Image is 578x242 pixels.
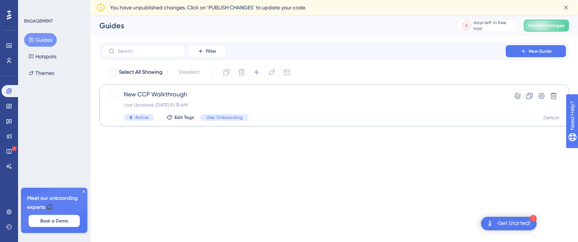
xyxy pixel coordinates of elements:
[27,194,81,212] span: Meet our onboarding experts 🎧
[24,66,59,80] button: Themes
[530,215,537,222] div: 1
[543,115,560,121] div: Default
[172,65,207,79] button: Deselect
[24,50,61,63] button: Hotspots
[99,20,439,31] div: Guides
[119,68,163,77] span: Select All Showing
[179,68,200,77] span: Deselect
[24,18,53,24] div: ENGAGEMENT
[529,48,552,54] span: New Guide
[206,48,216,54] span: Filter
[118,49,179,54] input: Search
[124,90,484,99] span: New CCP Walkthrough
[110,3,306,12] span: You have unpublished changes. Click on ‘PUBLISH CHANGES’ to update your code.
[506,45,566,57] button: New Guide
[24,33,57,47] button: Guides
[485,219,494,228] img: launcher-image-alternative-text
[135,114,149,120] span: Active
[465,23,468,29] div: 0
[29,215,80,227] button: Book a Demo
[206,114,243,120] span: User Onboarding
[473,20,515,32] div: days left in free trial
[124,102,484,108] div: Last Updated: [DATE] 10:39 AM
[188,45,226,57] button: Filter
[175,114,194,120] span: Edit Tags
[18,2,47,11] span: Need Help?
[40,218,68,224] span: Book a Demo
[166,114,194,120] button: Edit Tags
[497,219,531,228] div: Get Started!
[481,217,537,230] div: Open Get Started! checklist, remaining modules: 1
[524,20,569,32] button: Publish Changes
[528,23,564,29] span: Publish Changes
